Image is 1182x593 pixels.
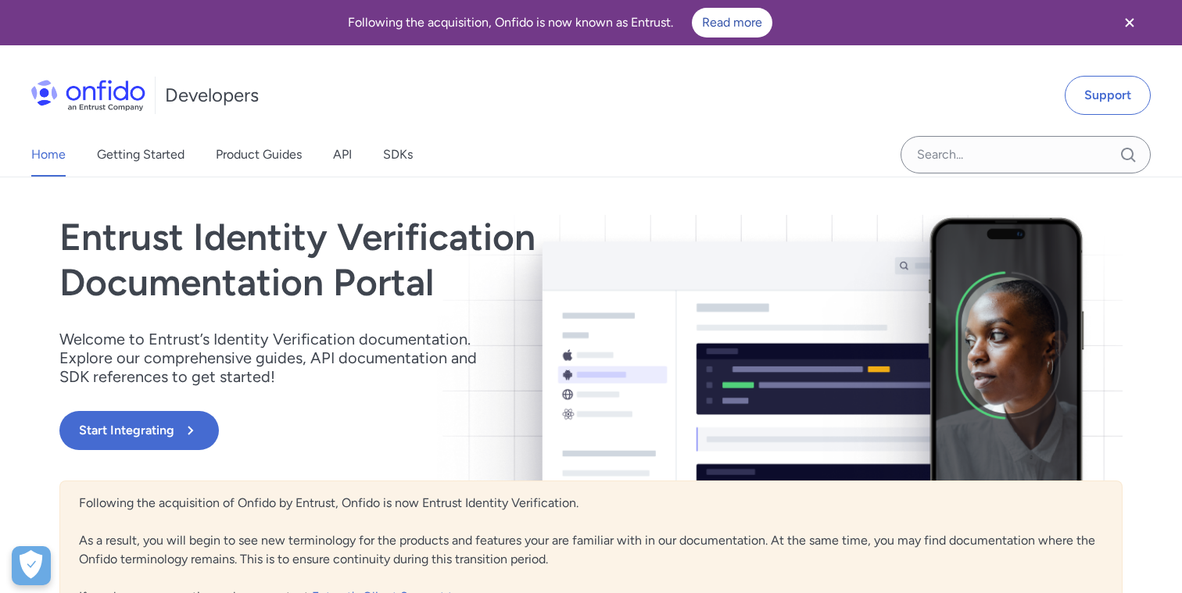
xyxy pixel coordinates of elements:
[31,133,66,177] a: Home
[333,133,352,177] a: API
[1120,13,1139,32] svg: Close banner
[692,8,772,38] a: Read more
[165,83,259,108] h1: Developers
[383,133,413,177] a: SDKs
[12,546,51,585] div: Cookie Preferences
[59,330,497,386] p: Welcome to Entrust’s Identity Verification documentation. Explore our comprehensive guides, API d...
[59,411,219,450] button: Start Integrating
[12,546,51,585] button: Open Preferences
[31,80,145,111] img: Onfido Logo
[59,215,804,305] h1: Entrust Identity Verification Documentation Portal
[97,133,184,177] a: Getting Started
[19,8,1101,38] div: Following the acquisition, Onfido is now known as Entrust.
[216,133,302,177] a: Product Guides
[1065,76,1151,115] a: Support
[1101,3,1159,42] button: Close banner
[59,411,804,450] a: Start Integrating
[901,136,1151,173] input: Onfido search input field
